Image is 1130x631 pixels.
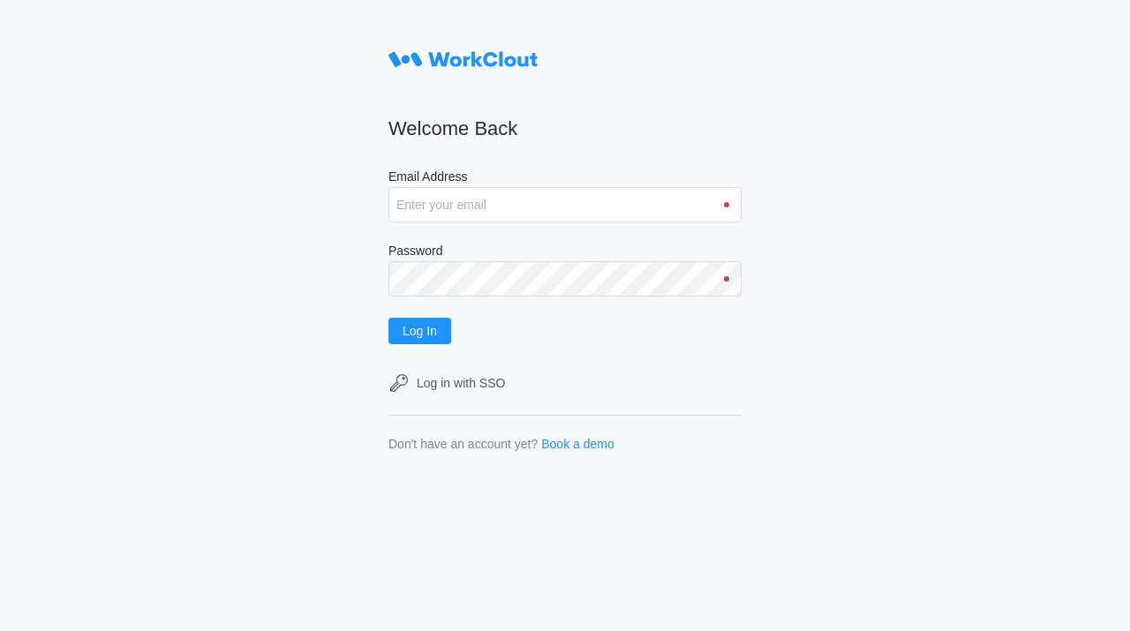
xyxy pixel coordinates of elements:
[403,325,437,337] span: Log In
[388,169,742,187] label: Email Address
[388,372,742,394] a: Log in with SSO
[388,116,742,141] h2: Welcome Back
[388,244,742,261] label: Password
[541,437,614,451] a: Book a demo
[388,187,742,222] input: Enter your email
[388,437,538,451] div: Don't have an account yet?
[388,318,451,344] button: Log In
[417,376,505,390] div: Log in with SSO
